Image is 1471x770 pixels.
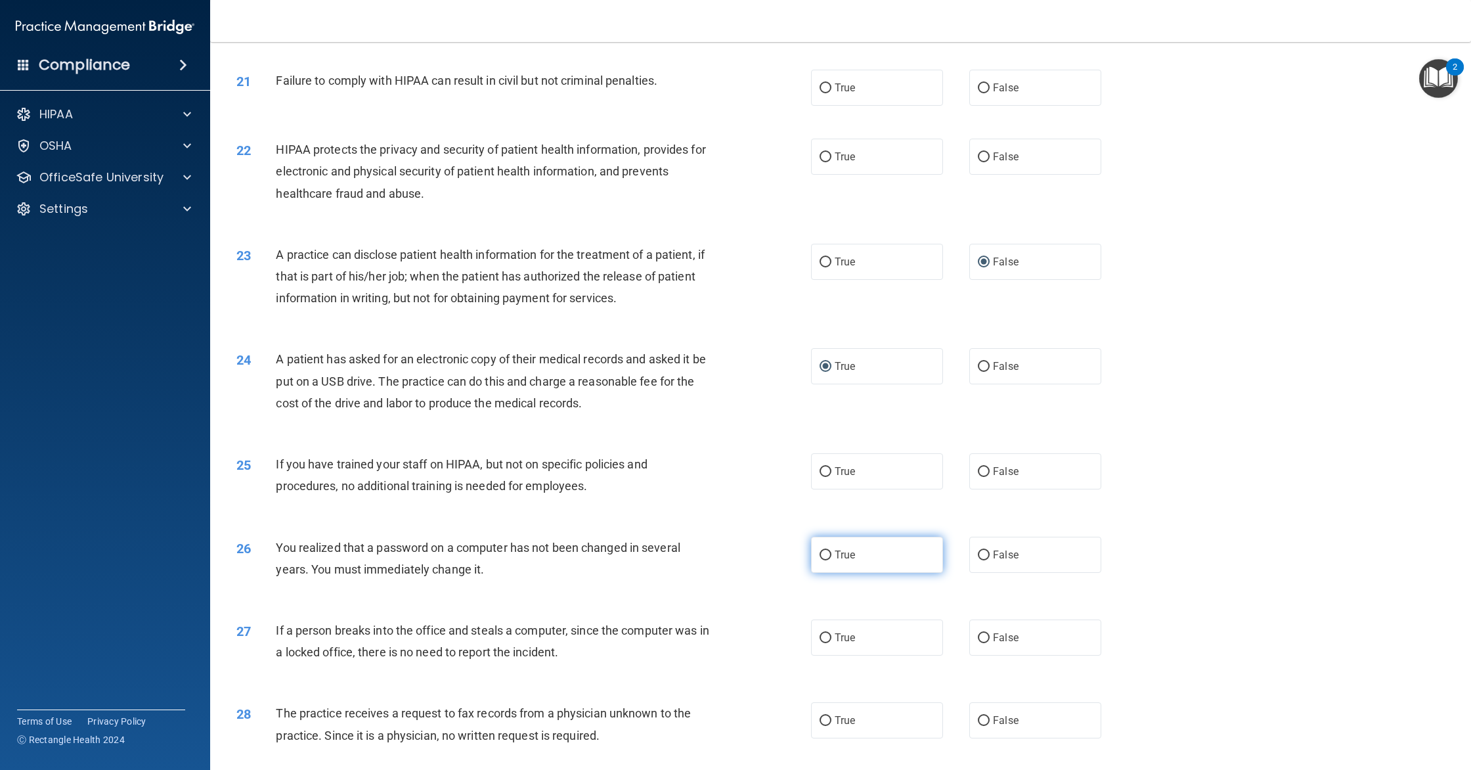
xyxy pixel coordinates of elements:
[820,152,831,162] input: True
[16,201,191,217] a: Settings
[17,733,125,746] span: Ⓒ Rectangle Health 2024
[820,716,831,726] input: True
[978,633,990,643] input: False
[39,56,130,74] h4: Compliance
[236,248,251,263] span: 23
[1419,59,1458,98] button: Open Resource Center, 2 new notifications
[835,81,855,94] span: True
[276,706,691,742] span: The practice receives a request to fax records from a physician unknown to the practice. Since it...
[1405,679,1455,729] iframe: Drift Widget Chat Controller
[993,256,1019,268] span: False
[87,715,146,728] a: Privacy Policy
[236,457,251,473] span: 25
[993,360,1019,373] span: False
[16,138,191,154] a: OSHA
[978,551,990,560] input: False
[16,170,191,185] a: OfficeSafe University
[993,714,1019,727] span: False
[978,152,990,162] input: False
[236,143,251,158] span: 22
[276,248,705,305] span: A practice can disclose patient health information for the treatment of a patient, if that is par...
[820,362,831,372] input: True
[236,74,251,89] span: 21
[993,150,1019,163] span: False
[820,551,831,560] input: True
[993,81,1019,94] span: False
[276,74,657,87] span: Failure to comply with HIPAA can result in civil but not criminal penalties.
[978,716,990,726] input: False
[820,633,831,643] input: True
[276,623,709,659] span: If a person breaks into the office and steals a computer, since the computer was in a locked offi...
[236,706,251,722] span: 28
[236,352,251,368] span: 24
[236,623,251,639] span: 27
[993,549,1019,561] span: False
[835,256,855,268] span: True
[820,83,831,93] input: True
[17,715,72,728] a: Terms of Use
[978,467,990,477] input: False
[835,360,855,373] span: True
[993,465,1019,478] span: False
[835,465,855,478] span: True
[39,106,73,122] p: HIPAA
[820,258,831,267] input: True
[835,150,855,163] span: True
[16,14,194,40] img: PMB logo
[820,467,831,477] input: True
[16,106,191,122] a: HIPAA
[993,631,1019,644] span: False
[276,143,705,200] span: HIPAA protects the privacy and security of patient health information, provides for electronic an...
[978,83,990,93] input: False
[39,170,164,185] p: OfficeSafe University
[276,457,647,493] span: If you have trained your staff on HIPAA, but not on specific policies and procedures, no addition...
[39,138,72,154] p: OSHA
[978,258,990,267] input: False
[1453,67,1457,84] div: 2
[835,631,855,644] span: True
[835,714,855,727] span: True
[236,541,251,556] span: 26
[978,362,990,372] input: False
[276,541,680,576] span: You realized that a password on a computer has not been changed in several years. You must immedi...
[835,549,855,561] span: True
[39,201,88,217] p: Settings
[276,352,705,409] span: A patient has asked for an electronic copy of their medical records and asked it be put on a USB ...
